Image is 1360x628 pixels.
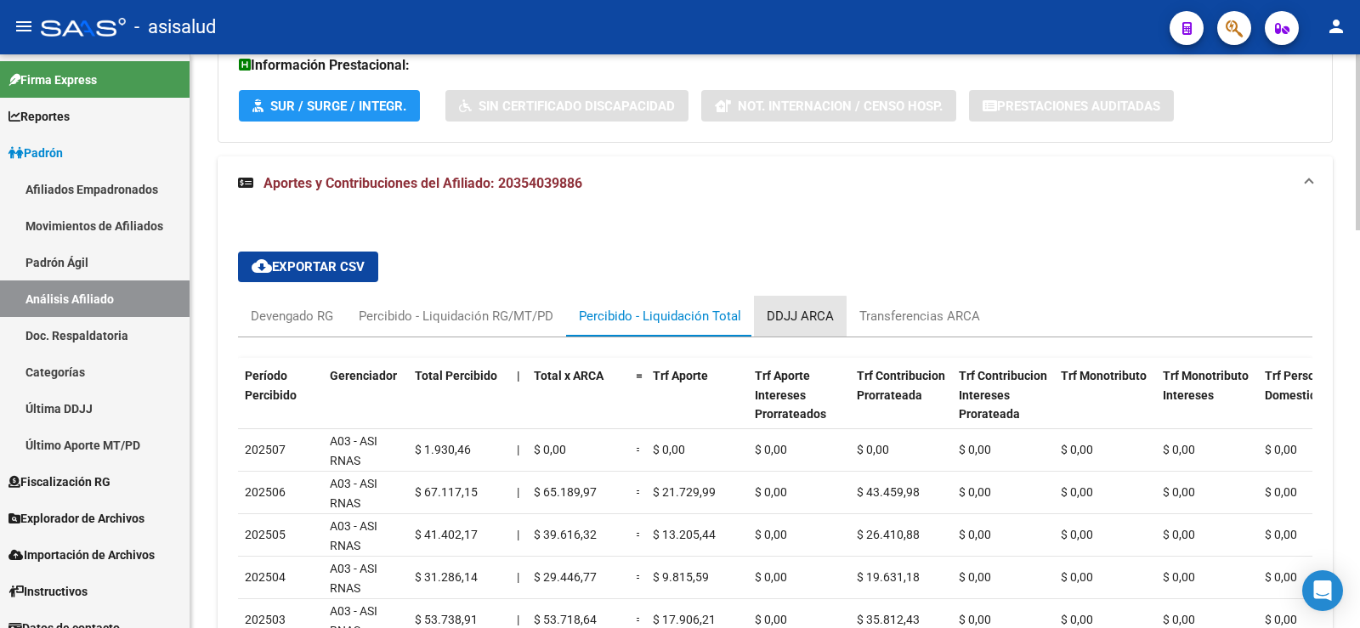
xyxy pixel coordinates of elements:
[534,485,597,499] span: $ 65.189,97
[330,477,377,510] span: A03 - ASI RNAS
[1163,528,1195,541] span: $ 0,00
[959,369,1047,421] span: Trf Contribucion Intereses Prorateada
[14,16,34,37] mat-icon: menu
[1163,369,1249,402] span: Trf Monotributo Intereses
[636,443,643,456] span: =
[755,485,787,499] span: $ 0,00
[755,443,787,456] span: $ 0,00
[748,358,850,452] datatable-header-cell: Trf Aporte Intereses Prorrateados
[415,613,478,626] span: $ 53.738,91
[251,307,333,325] div: Devengado RG
[952,358,1054,452] datatable-header-cell: Trf Contribucion Intereses Prorateada
[330,562,377,595] span: A03 - ASI RNAS
[534,613,597,626] span: $ 53.718,64
[517,369,520,382] span: |
[959,570,991,584] span: $ 0,00
[445,90,688,122] button: Sin Certificado Discapacidad
[263,175,582,191] span: Aportes y Contribuciones del Afiliado: 20354039886
[738,99,943,114] span: Not. Internacion / Censo Hosp.
[330,434,377,467] span: A03 - ASI RNAS
[239,54,1312,77] h3: Información Prestacional:
[755,570,787,584] span: $ 0,00
[330,369,397,382] span: Gerenciador
[527,358,629,452] datatable-header-cell: Total x ARCA
[636,528,643,541] span: =
[1156,358,1258,452] datatable-header-cell: Trf Monotributo Intereses
[239,90,420,122] button: SUR / SURGE / INTEGR.
[1265,443,1297,456] span: $ 0,00
[646,358,748,452] datatable-header-cell: Trf Aporte
[653,528,716,541] span: $ 13.205,44
[245,528,286,541] span: 202505
[636,613,643,626] span: =
[415,570,478,584] span: $ 31.286,14
[359,307,553,325] div: Percibido - Liquidación RG/MT/PD
[534,443,566,456] span: $ 0,00
[1258,358,1360,452] datatable-header-cell: Trf Personal Domestico
[701,90,956,122] button: Not. Internacion / Censo Hosp.
[1326,16,1346,37] mat-icon: person
[579,307,741,325] div: Percibido - Liquidación Total
[1302,570,1343,611] div: Open Intercom Messenger
[8,71,97,89] span: Firma Express
[767,307,834,325] div: DDJJ ARCA
[1265,570,1297,584] span: $ 0,00
[857,528,920,541] span: $ 26.410,88
[245,613,286,626] span: 202503
[636,570,643,584] span: =
[534,570,597,584] span: $ 29.446,77
[517,570,519,584] span: |
[534,369,603,382] span: Total x ARCA
[252,259,365,274] span: Exportar CSV
[857,485,920,499] span: $ 43.459,98
[653,570,709,584] span: $ 9.815,59
[323,358,408,452] datatable-header-cell: Gerenciador
[636,369,643,382] span: =
[1163,485,1195,499] span: $ 0,00
[1265,528,1297,541] span: $ 0,00
[959,443,991,456] span: $ 0,00
[517,528,519,541] span: |
[1163,443,1195,456] span: $ 0,00
[1163,613,1195,626] span: $ 0,00
[959,485,991,499] span: $ 0,00
[218,156,1333,211] mat-expansion-panel-header: Aportes y Contribuciones del Afiliado: 20354039886
[415,485,478,499] span: $ 67.117,15
[857,369,945,402] span: Trf Contribucion Prorrateada
[1061,369,1147,382] span: Trf Monotributo
[1054,358,1156,452] datatable-header-cell: Trf Monotributo
[8,546,155,564] span: Importación de Archivos
[857,443,889,456] span: $ 0,00
[8,144,63,162] span: Padrón
[1061,528,1093,541] span: $ 0,00
[1061,485,1093,499] span: $ 0,00
[415,528,478,541] span: $ 41.402,17
[636,485,643,499] span: =
[997,99,1160,114] span: Prestaciones Auditadas
[755,613,787,626] span: $ 0,00
[1163,570,1195,584] span: $ 0,00
[653,485,716,499] span: $ 21.729,99
[1265,485,1297,499] span: $ 0,00
[1265,369,1332,402] span: Trf Personal Domestico
[755,528,787,541] span: $ 0,00
[857,613,920,626] span: $ 35.812,43
[8,107,70,126] span: Reportes
[850,358,952,452] datatable-header-cell: Trf Contribucion Prorrateada
[479,99,675,114] span: Sin Certificado Discapacidad
[1061,570,1093,584] span: $ 0,00
[755,369,826,421] span: Trf Aporte Intereses Prorrateados
[517,443,519,456] span: |
[252,256,272,276] mat-icon: cloud_download
[969,90,1174,122] button: Prestaciones Auditadas
[415,443,471,456] span: $ 1.930,46
[8,509,144,528] span: Explorador de Archivos
[653,613,716,626] span: $ 17.906,21
[134,8,216,46] span: - asisalud
[330,519,377,552] span: A03 - ASI RNAS
[653,443,685,456] span: $ 0,00
[857,570,920,584] span: $ 19.631,18
[245,485,286,499] span: 202506
[238,358,323,452] datatable-header-cell: Período Percibido
[408,358,510,452] datatable-header-cell: Total Percibido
